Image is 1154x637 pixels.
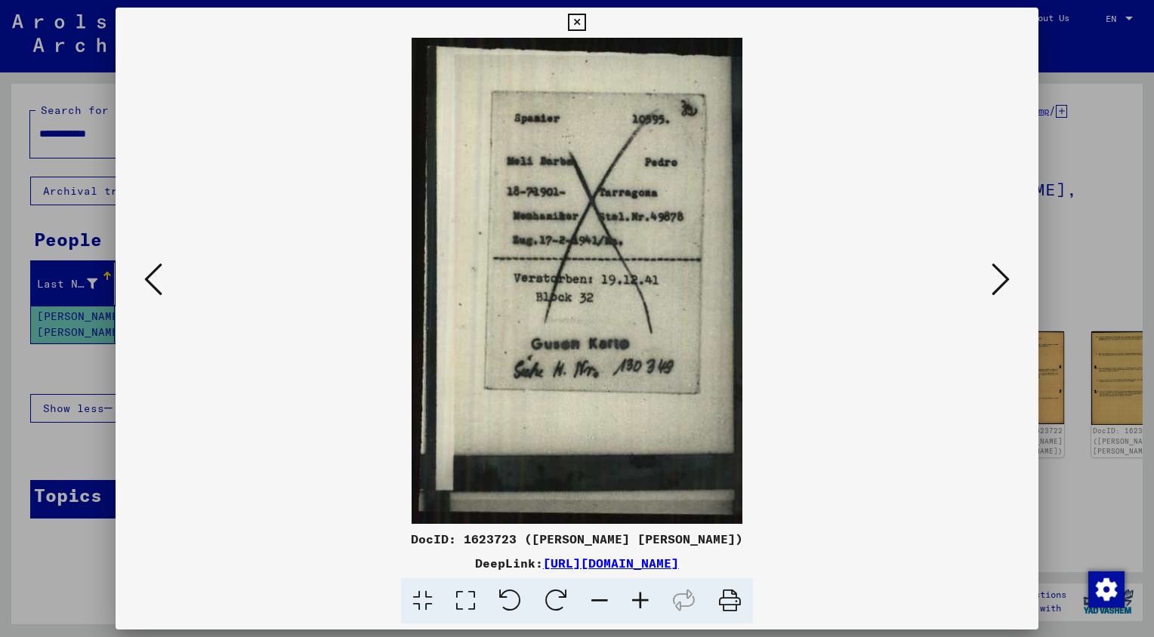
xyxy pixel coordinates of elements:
div: DocID: 1623723 ([PERSON_NAME] [PERSON_NAME]) [116,530,1038,548]
div: DeepLink: [116,554,1038,572]
img: 001.jpg [167,38,987,524]
img: Change consent [1088,571,1125,608]
a: [URL][DOMAIN_NAME] [543,555,679,571]
div: Change consent [1088,571,1124,607]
